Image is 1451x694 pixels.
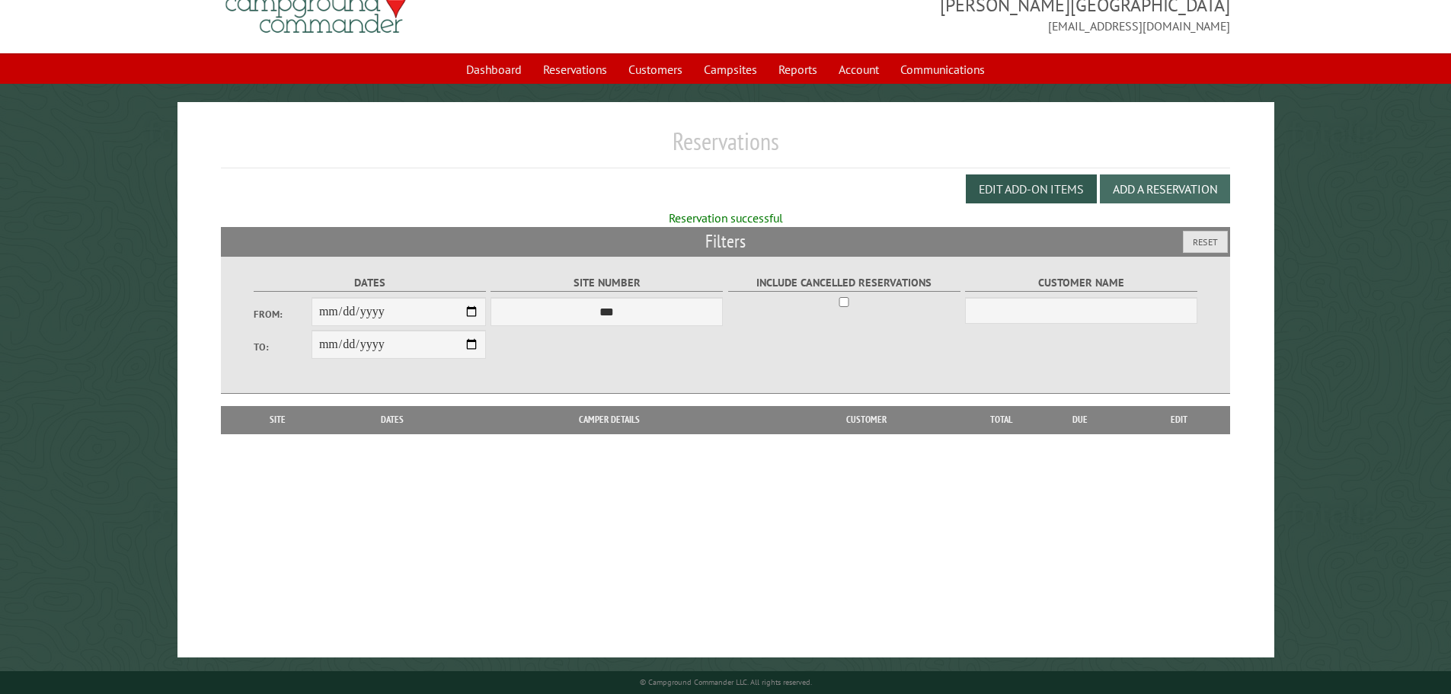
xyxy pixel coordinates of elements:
[491,274,723,292] label: Site Number
[457,55,531,84] a: Dashboard
[221,126,1231,168] h1: Reservations
[1100,174,1230,203] button: Add a Reservation
[966,174,1097,203] button: Edit Add-on Items
[221,209,1231,226] div: Reservation successful
[829,55,888,84] a: Account
[1128,406,1231,433] th: Edit
[761,406,971,433] th: Customer
[891,55,994,84] a: Communications
[695,55,766,84] a: Campsites
[534,55,616,84] a: Reservations
[221,227,1231,256] h2: Filters
[728,274,960,292] label: Include Cancelled Reservations
[640,677,812,687] small: © Campground Commander LLC. All rights reserved.
[971,406,1032,433] th: Total
[965,274,1197,292] label: Customer Name
[254,274,486,292] label: Dates
[328,406,458,433] th: Dates
[254,340,312,354] label: To:
[458,406,761,433] th: Camper Details
[1183,231,1228,253] button: Reset
[769,55,826,84] a: Reports
[254,307,312,321] label: From:
[229,406,328,433] th: Site
[1032,406,1128,433] th: Due
[619,55,692,84] a: Customers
